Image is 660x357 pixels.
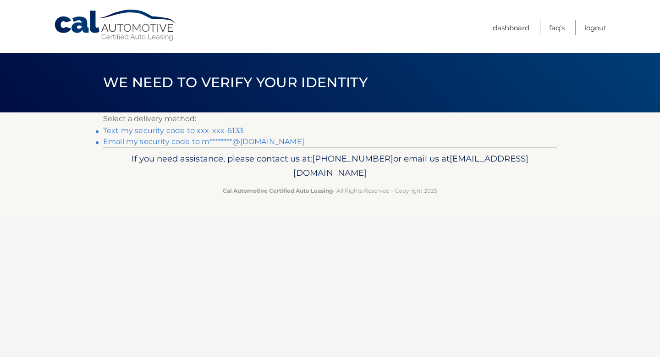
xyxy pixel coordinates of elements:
a: Cal Automotive [54,9,177,42]
strong: Cal Automotive Certified Auto Leasing [223,187,333,194]
p: Select a delivery method: [103,112,557,125]
p: If you need assistance, please contact us at: or email us at [109,151,551,181]
span: [PHONE_NUMBER] [312,153,393,164]
a: Logout [584,20,606,35]
a: FAQ's [549,20,565,35]
p: - All Rights Reserved - Copyright 2025 [109,186,551,195]
a: Text my security code to xxx-xxx-6133 [103,126,243,135]
a: Dashboard [493,20,529,35]
span: We need to verify your identity [103,74,368,91]
a: Email my security code to m********@[DOMAIN_NAME] [103,137,304,146]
